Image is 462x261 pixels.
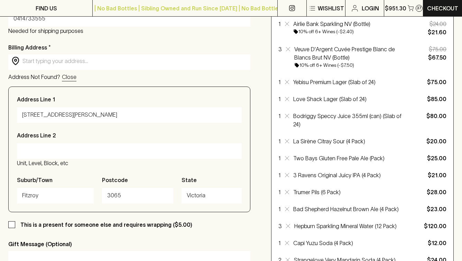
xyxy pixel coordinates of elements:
[385,4,406,12] p: $951.30
[278,154,281,162] p: 1
[294,222,408,230] p: Hepburn Sparkling Mineral Water (12 Pack)
[293,95,408,103] p: Love Shack Lager (Slab of 24)
[293,239,408,247] p: Capi Yuzu Soda (4 Pack)
[293,20,408,28] p: Airlie Bank Sparkling NV (Bottle)
[412,205,446,213] p: $23.00
[412,222,446,230] p: $120.00
[17,131,56,139] p: Address Line 2
[417,6,422,10] p: 37
[293,171,408,179] p: 3 Ravens Original Juicy IPA (4 Pack)
[22,57,247,65] input: Start typing your address...
[412,53,446,62] p: $67.50
[278,222,282,230] p: 3
[278,188,281,196] p: 1
[8,73,60,81] p: Address Not Found?
[412,112,446,120] p: $80.00
[36,4,57,12] p: FIND US
[412,137,446,145] p: $20.00
[362,4,379,12] p: Login
[17,95,55,103] p: Address Line 1
[294,45,408,62] p: Veuve D'Argent Cuvée Prestige Blanc de Blancs Brut NV (Bottle)
[412,28,446,36] p: $21.60
[62,73,76,81] p: Close
[8,27,250,35] p: Needed for shipping purposes
[412,171,446,179] p: $21.00
[293,137,408,145] p: La Sirène Citray Sour (4 Pack)
[278,171,281,179] p: 1
[412,45,446,53] p: $75.00
[278,45,282,69] p: 3
[293,112,408,128] p: Bodriggy Speccy Juice 355ml (can) (Slab of 24)
[278,20,281,36] p: 1
[293,78,408,86] p: Yebisu Premium Lager (Slab of 24)
[412,154,446,162] p: $25.00
[412,78,446,86] p: $75.00
[8,240,250,248] p: Gift Message (Optional)
[412,188,446,196] p: $28.00
[278,95,281,103] p: 1
[298,28,354,36] h6: 10% off 6+ Wines (-$2.40)
[182,176,197,184] p: State
[278,78,281,86] p: 1
[412,95,446,103] p: $85.00
[8,43,250,52] p: Billing Address *
[427,4,458,12] p: Checkout
[293,154,408,162] p: Two Bays Gluten Free Pale Ale (Pack)
[293,205,408,213] p: Bad Shepherd Hazelnut Brown Ale (4 Pack)
[17,176,53,184] p: Suburb/Town
[412,20,446,28] p: $24.00
[278,137,281,145] p: 1
[318,4,344,12] p: Wishlist
[412,239,446,247] p: $12.00
[102,176,128,184] p: Postcode
[299,62,354,69] h6: 10% off 6+ Wines (-$7.50)
[20,220,192,229] p: This is a present for someone else and requires wrapping ($5.00)
[278,239,281,247] p: 1
[293,188,408,196] p: Trumer Pils (6 Pack)
[17,160,68,166] span: Unit, Level, Block, etc
[278,205,281,213] p: 1
[278,112,281,128] p: 1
